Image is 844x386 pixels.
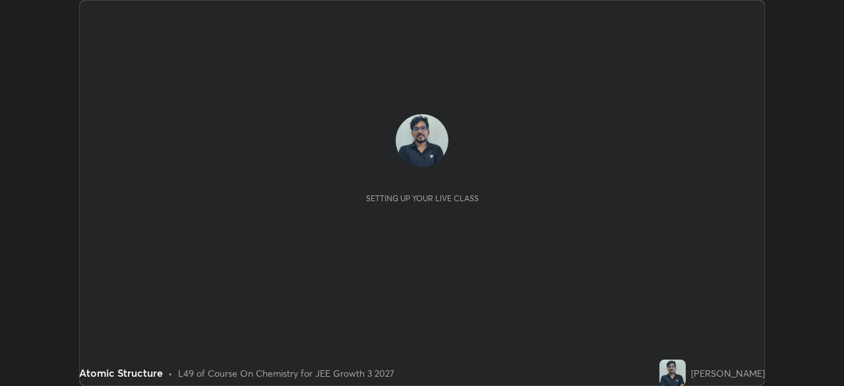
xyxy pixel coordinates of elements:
div: Setting up your live class [366,193,479,203]
img: c438d33b5f8f45deb8631a47d5d110ef.jpg [396,114,448,167]
div: [PERSON_NAME] [691,366,765,380]
div: L49 of Course On Chemistry for JEE Growth 3 2027 [178,366,394,380]
div: Atomic Structure [79,365,163,381]
img: c438d33b5f8f45deb8631a47d5d110ef.jpg [659,360,686,386]
div: • [168,366,173,380]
